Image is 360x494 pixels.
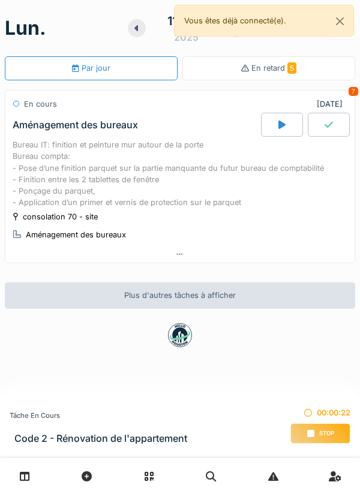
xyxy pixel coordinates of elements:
[72,62,110,74] div: Par jour
[167,12,205,30] div: 11 août
[174,30,199,44] div: 2025
[174,5,354,37] div: Vous êtes déjà connecté(e).
[287,62,296,74] span: 5
[251,64,296,73] span: En retard
[349,87,358,96] div: 7
[13,119,138,131] div: Aménagement des bureaux
[5,17,46,40] h1: lun.
[5,282,355,308] div: Plus d'autres tâches à afficher
[326,5,353,37] button: Close
[317,98,347,110] div: [DATE]
[290,407,350,418] div: 00:00:22
[168,323,192,347] img: badge-BVDL4wpA.svg
[319,429,334,438] span: Stop
[26,229,126,240] div: Aménagement des bureaux
[10,411,187,421] div: Tâche en cours
[24,98,57,110] div: En cours
[13,139,347,208] div: Bureau IT: finition et peinture mur autour de la porte Bureau compta: - Pose d’une finition parqu...
[23,211,98,222] div: consolation 70 - site
[14,433,187,444] h3: Code 2 - Rénovation de l'appartement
